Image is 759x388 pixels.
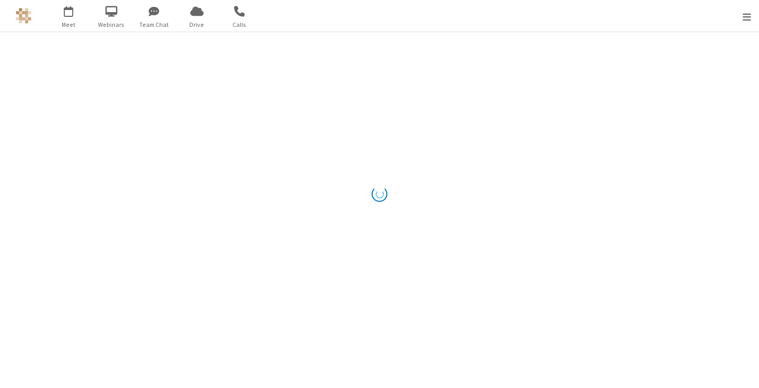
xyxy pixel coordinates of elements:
[177,20,217,30] span: Drive
[134,20,174,30] span: Team Chat
[733,361,751,381] iframe: Chat
[49,20,89,30] span: Meet
[92,20,131,30] span: Webinars
[16,8,32,24] img: QA Selenium DO NOT DELETE OR CHANGE
[220,20,259,30] span: Calls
